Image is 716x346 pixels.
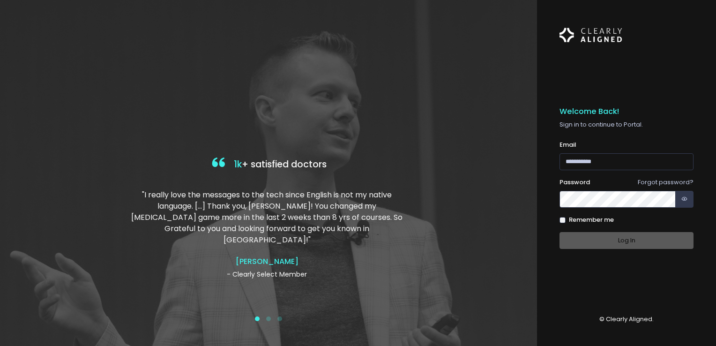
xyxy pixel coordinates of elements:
[638,178,694,187] a: Forgot password?
[569,215,614,225] label: Remember me
[127,257,407,266] h4: [PERSON_NAME]
[559,120,694,129] p: Sign in to continue to Portal.
[234,158,242,171] span: 1k
[559,178,590,187] label: Password
[559,23,622,48] img: Logo Horizontal
[127,155,410,174] h4: + satisfied doctors
[559,140,576,150] label: Email
[559,107,694,116] h5: Welcome Back!
[127,189,407,246] p: "I really love the messages to the tech since English is not my native language. […] Thank you, [...
[127,270,407,279] p: - Clearly Select Member
[559,315,694,324] p: © Clearly Aligned.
